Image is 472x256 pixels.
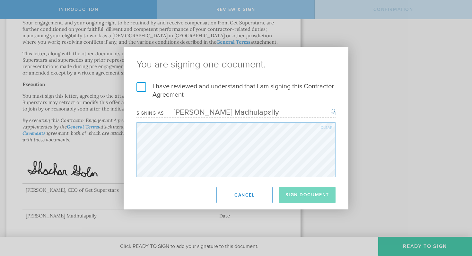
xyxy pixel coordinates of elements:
button: Cancel [216,187,273,203]
div: [PERSON_NAME] Madhulapally [164,108,279,117]
label: I have reviewed and understand that I am signing this Contractor Agreement [136,82,336,99]
div: Signing as [136,110,164,116]
ng-pluralize: You are signing one document. [136,60,336,69]
button: Sign Document [279,187,336,203]
iframe: Chat Widget [440,206,472,237]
